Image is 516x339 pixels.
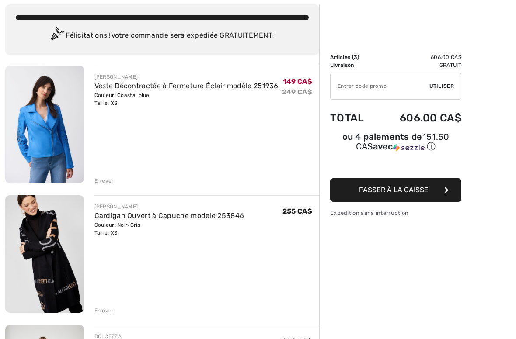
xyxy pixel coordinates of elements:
[377,53,461,61] td: 606.00 CA$
[330,156,461,175] iframe: PayPal-paypal
[94,307,114,315] div: Enlever
[94,211,244,220] a: Cardigan Ouvert à Capuche modele 253846
[331,73,429,99] input: Code promo
[330,61,377,69] td: Livraison
[377,61,461,69] td: Gratuit
[330,209,461,217] div: Expédition sans interruption
[94,82,279,90] a: Veste Décontractée à Fermeture Éclair modèle 251936
[94,91,279,107] div: Couleur: Coastal blue Taille: XS
[283,77,312,86] span: 149 CA$
[94,177,114,185] div: Enlever
[94,221,244,237] div: Couleur: Noir/Gris Taille: XS
[359,186,429,194] span: Passer à la caisse
[429,82,454,90] span: Utiliser
[330,53,377,61] td: Articles ( )
[330,133,461,156] div: ou 4 paiements de151.50 CA$avecSezzle Cliquez pour en savoir plus sur Sezzle
[330,178,461,202] button: Passer à la caisse
[393,144,425,152] img: Sezzle
[282,88,312,96] s: 249 CA$
[330,133,461,152] div: ou 4 paiements de avec
[5,195,84,313] img: Cardigan Ouvert à Capuche modele 253846
[5,66,84,183] img: Veste Décontractée à Fermeture Éclair modèle 251936
[282,207,312,215] span: 255 CA$
[48,27,66,45] img: Congratulation2.svg
[16,27,309,45] div: Félicitations ! Votre commande sera expédiée GRATUITEMENT !
[354,54,357,60] span: 3
[94,203,244,211] div: [PERSON_NAME]
[356,131,450,152] span: 151.50 CA$
[94,73,279,81] div: [PERSON_NAME]
[330,103,377,133] td: Total
[377,103,461,133] td: 606.00 CA$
